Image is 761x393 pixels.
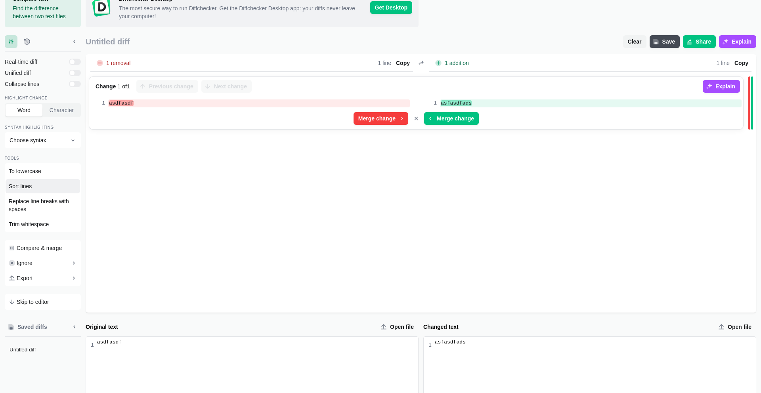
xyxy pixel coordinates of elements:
[393,58,413,68] button: Copy
[357,114,397,122] span: Merge change
[17,298,49,306] span: Skip to editor
[730,38,753,46] span: Explain
[6,271,80,285] button: Export
[16,106,32,114] span: Word
[201,80,252,93] button: Next change
[5,132,81,148] button: Choose syntax
[5,58,66,66] span: Real-time diff
[423,323,712,331] label: Changed text
[48,106,75,114] span: Character
[5,125,81,132] div: Syntax highlighting
[10,136,67,144] span: Choose syntax
[105,60,132,66] span: 1 removal
[733,59,750,67] span: Copy
[731,58,751,68] button: Copy
[6,194,80,216] button: Replace line breaks with spaces
[5,96,81,102] div: Highlight change
[17,274,33,282] span: Export
[13,4,73,20] p: Find the difference between two text files
[6,241,80,255] button: Compare & merge
[714,82,737,90] span: Explain
[719,35,756,48] button: Explain
[435,114,476,122] span: Merge change
[623,35,646,48] button: Clear
[6,256,80,270] button: Ignore
[21,35,33,48] button: History tab
[96,82,116,90] strong: Change
[5,80,66,88] span: Collapse lines
[441,100,472,106] span: asfasdfads
[147,82,195,90] span: Previous change
[6,164,80,178] button: To lowercase
[6,104,42,116] button: Word
[703,80,740,93] button: Explain
[428,341,432,349] div: 1
[6,217,80,231] button: Trim whitespace
[5,156,81,162] div: Tools
[119,4,364,20] span: The most secure way to run Diffchecker. Get the Diffchecker Desktop app: your diffs never leave y...
[6,295,80,309] button: Skip to editor
[694,38,713,46] span: Share
[86,323,374,331] label: Original text
[9,197,77,213] span: Replace line breaks with spaces
[410,112,423,125] button: Cancel merge
[10,347,79,353] span: Untitled diff
[97,338,418,346] div: asdfasdf
[726,323,753,331] span: Open file
[68,321,81,333] button: Minimize sidebar
[16,323,49,331] span: Saved diffs
[378,60,391,66] span: 1 line
[5,340,81,359] button: Untitled diff
[91,341,94,349] div: 1
[9,220,49,228] span: Trim whitespace
[5,35,17,48] button: Settings tab
[626,38,643,46] span: Clear
[661,38,677,46] span: Save
[377,321,419,333] label: Original text upload
[354,112,408,125] button: Merge change
[5,69,66,77] span: Unified diff
[136,80,198,93] button: Previous change
[212,82,249,90] span: Next change
[717,60,730,66] span: 1 line
[43,104,80,116] button: Character
[17,259,33,267] span: Ignore
[650,35,680,48] button: Save
[443,60,470,66] span: 1 addition
[68,35,81,48] button: Minimize sidebar
[424,112,479,125] button: Merge change
[9,167,41,175] span: To lowercase
[6,179,80,193] button: Sort lines
[388,323,415,331] span: Open file
[117,82,120,90] span: 1
[435,338,756,346] div: asfasdfads
[715,321,756,333] label: Changed text upload
[9,182,32,190] span: Sort lines
[394,59,411,67] span: Copy
[683,35,716,48] button: Share
[416,58,426,68] button: Swap diffs
[17,244,62,252] span: Compare & merge
[86,37,620,46] span: Untitled diff
[109,100,134,106] span: asdfasdf
[370,1,412,14] span: Get Desktop
[96,82,130,90] div: of 1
